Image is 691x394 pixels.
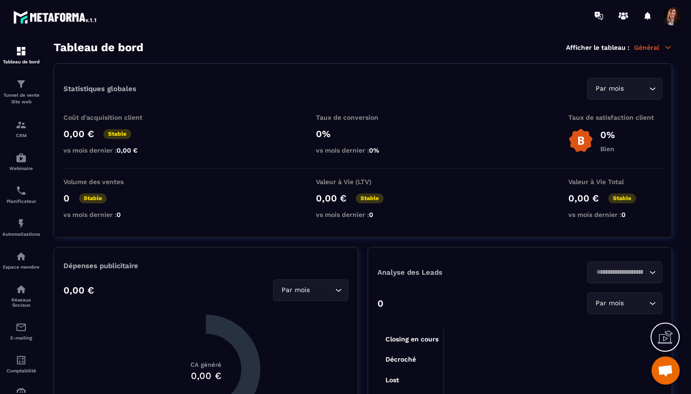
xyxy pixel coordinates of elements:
[2,315,40,348] a: emailemailE-mailing
[16,355,27,366] img: accountant
[2,92,40,105] p: Tunnel de vente Site web
[566,44,629,51] p: Afficher le tableau :
[2,39,40,71] a: formationformationTableau de bord
[117,147,138,154] span: 0,00 €
[16,185,27,196] img: scheduler
[568,114,662,121] p: Taux de satisfaction client
[634,43,672,52] p: Général
[2,112,40,145] a: formationformationCRM
[2,264,40,270] p: Espace membre
[608,193,636,203] p: Stable
[2,232,40,237] p: Automatisations
[54,41,143,54] h3: Tableau de bord
[2,145,40,178] a: automationsautomationsWebinaire
[593,84,626,94] span: Par mois
[568,128,593,153] img: b-badge-o.b3b20ee6.svg
[2,244,40,277] a: automationsautomationsEspace membre
[63,193,70,204] p: 0
[63,285,94,296] p: 0,00 €
[369,211,373,218] span: 0
[2,71,40,112] a: formationformationTunnel de vente Site web
[377,268,520,277] p: Analyse des Leads
[568,211,662,218] p: vs mois dernier :
[316,147,410,154] p: vs mois dernier :
[79,193,107,203] p: Stable
[2,59,40,64] p: Tableau de bord
[356,193,384,203] p: Stable
[600,129,615,140] p: 0%
[16,322,27,333] img: email
[593,267,647,278] input: Search for option
[16,218,27,229] img: automations
[587,78,662,100] div: Search for option
[63,85,136,93] p: Statistiques globales
[2,178,40,211] a: schedulerschedulerPlanificateur
[16,46,27,57] img: formation
[63,211,157,218] p: vs mois dernier :
[2,211,40,244] a: automationsautomationsAutomatisations
[621,211,626,218] span: 0
[2,166,40,171] p: Webinaire
[2,277,40,315] a: social-networksocial-networkRéseaux Sociaux
[385,335,439,343] tspan: Closing en cours
[2,199,40,204] p: Planificateur
[273,279,348,301] div: Search for option
[316,114,410,121] p: Taux de conversion
[16,284,27,295] img: social-network
[103,129,131,139] p: Stable
[568,178,662,185] p: Valeur à Vie Total
[2,335,40,340] p: E-mailing
[63,147,157,154] p: vs mois dernier :
[63,262,348,270] p: Dépenses publicitaire
[279,285,312,295] span: Par mois
[63,114,157,121] p: Coût d'acquisition client
[16,119,27,131] img: formation
[13,8,98,25] img: logo
[593,298,626,309] span: Par mois
[377,298,384,309] p: 0
[626,298,647,309] input: Search for option
[312,285,333,295] input: Search for option
[316,211,410,218] p: vs mois dernier :
[568,193,599,204] p: 0,00 €
[16,152,27,163] img: automations
[385,376,399,384] tspan: Lost
[63,178,157,185] p: Volume des ventes
[63,128,94,139] p: 0,00 €
[385,355,416,363] tspan: Décroché
[2,297,40,308] p: Réseaux Sociaux
[600,145,615,153] p: Bien
[117,211,121,218] span: 0
[316,128,410,139] p: 0%
[587,262,662,283] div: Search for option
[16,251,27,262] img: automations
[369,147,379,154] span: 0%
[587,293,662,314] div: Search for option
[316,178,410,185] p: Valeur à Vie (LTV)
[652,356,680,385] div: Ouvrir le chat
[2,368,40,373] p: Comptabilité
[626,84,647,94] input: Search for option
[316,193,346,204] p: 0,00 €
[2,348,40,380] a: accountantaccountantComptabilité
[2,133,40,138] p: CRM
[16,78,27,90] img: formation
